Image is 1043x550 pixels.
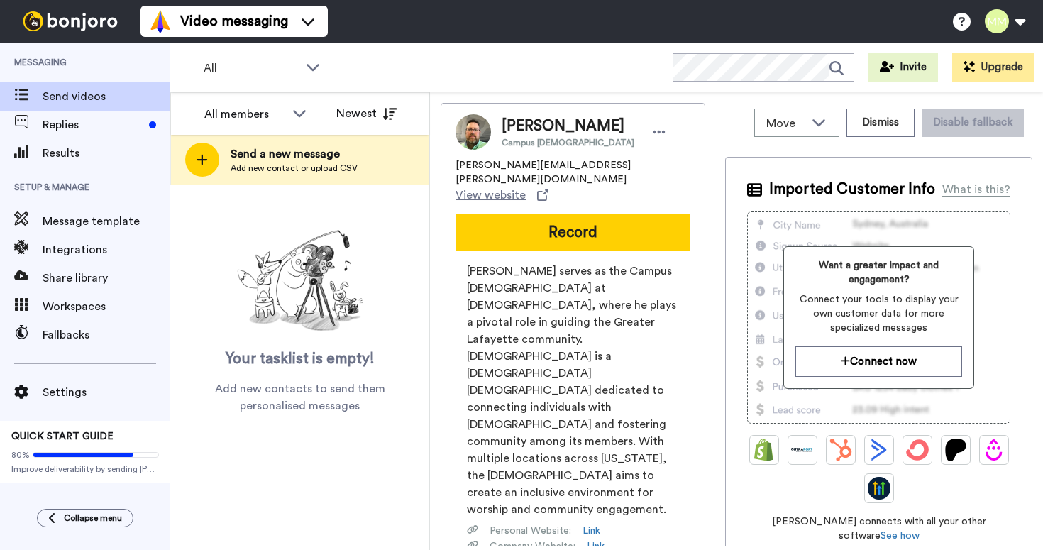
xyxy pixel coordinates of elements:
[583,524,600,538] a: Link
[11,449,30,461] span: 80%
[226,348,375,370] span: Your tasklist is empty!
[795,292,962,335] span: Connect your tools to display your own customer data for more specialized messages
[952,53,1034,82] button: Upgrade
[64,512,122,524] span: Collapse menu
[43,116,143,133] span: Replies
[180,11,288,31] span: Video messaging
[490,524,571,538] span: Personal Website :
[868,477,890,500] img: GoHighLevel
[231,145,358,163] span: Send a new message
[11,463,159,475] span: Improve deliverability by sending [PERSON_NAME]’s from your own email
[753,439,776,461] img: Shopify
[456,214,690,251] button: Record
[983,439,1005,461] img: Drip
[17,11,123,31] img: bj-logo-header-white.svg
[868,439,890,461] img: ActiveCampaign
[43,298,170,315] span: Workspaces
[881,531,920,541] a: See how
[43,270,170,287] span: Share library
[11,431,114,441] span: QUICK START GUIDE
[791,439,814,461] img: Ontraport
[43,384,170,401] span: Settings
[829,439,852,461] img: Hubspot
[43,88,170,105] span: Send videos
[747,515,1010,543] span: [PERSON_NAME] connects with all your other software
[192,380,408,414] span: Add new contacts to send them personalised messages
[43,213,170,230] span: Message template
[769,179,935,200] span: Imported Customer Info
[149,10,172,33] img: vm-color.svg
[456,187,526,204] span: View website
[795,258,962,287] span: Want a greater impact and engagement?
[43,241,170,258] span: Integrations
[456,158,690,187] span: [PERSON_NAME][EMAIL_ADDRESS][PERSON_NAME][DOMAIN_NAME]
[43,145,170,162] span: Results
[229,224,371,338] img: ready-set-action.png
[502,137,634,148] span: Campus [DEMOGRAPHIC_DATA]
[231,163,358,174] span: Add new contact or upload CSV
[868,53,938,82] button: Invite
[456,114,491,150] img: Image of Jon Schirm
[326,99,407,128] button: Newest
[795,346,962,377] button: Connect now
[944,439,967,461] img: Patreon
[942,181,1010,198] div: What is this?
[37,509,133,527] button: Collapse menu
[846,109,915,137] button: Dismiss
[204,106,285,123] div: All members
[43,326,170,343] span: Fallbacks
[456,187,548,204] a: View website
[766,115,805,132] span: Move
[467,263,679,518] span: [PERSON_NAME] serves as the Campus [DEMOGRAPHIC_DATA] at [DEMOGRAPHIC_DATA], where he plays a piv...
[502,116,634,137] span: [PERSON_NAME]
[922,109,1024,137] button: Disable fallback
[906,439,929,461] img: ConvertKit
[204,60,299,77] span: All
